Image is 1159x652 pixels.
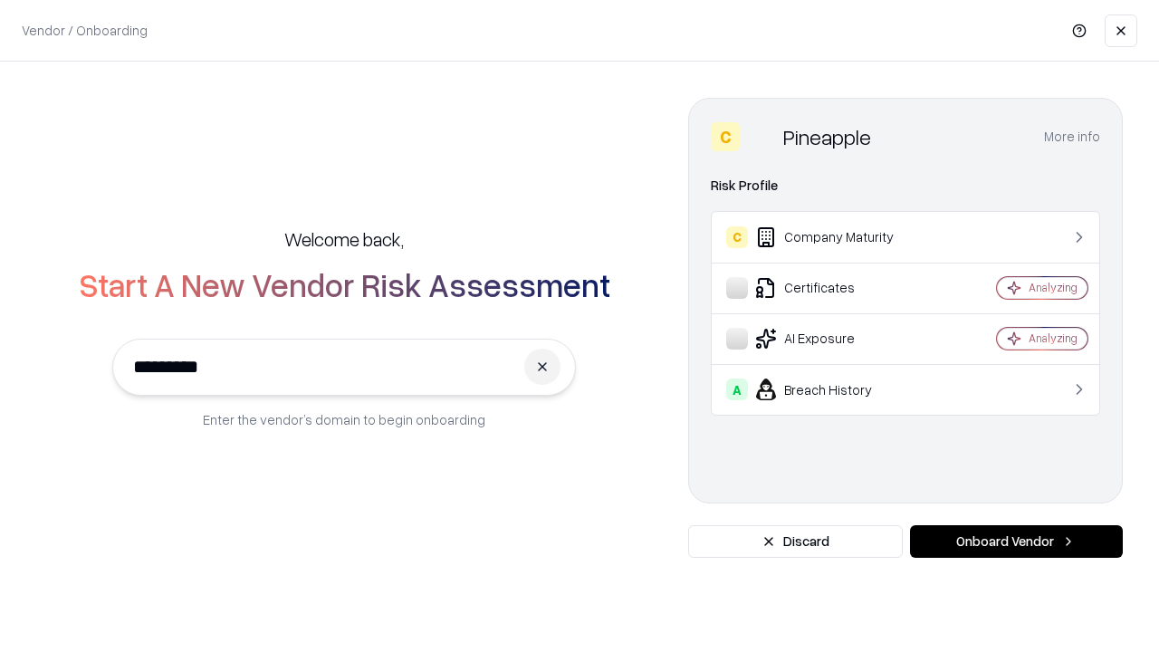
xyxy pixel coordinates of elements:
h5: Welcome back, [284,226,404,252]
div: Analyzing [1029,280,1078,295]
div: Risk Profile [711,175,1100,197]
p: Enter the vendor’s domain to begin onboarding [203,410,485,429]
div: Certificates [726,277,943,299]
div: Company Maturity [726,226,943,248]
button: Discard [688,525,903,558]
p: Vendor / Onboarding [22,21,148,40]
div: C [726,226,748,248]
div: C [711,122,740,151]
div: AI Exposure [726,328,943,350]
button: Onboard Vendor [910,525,1123,558]
div: A [726,379,748,400]
img: Pineapple [747,122,776,151]
h2: Start A New Vendor Risk Assessment [79,266,610,302]
button: More info [1044,120,1100,153]
div: Pineapple [783,122,871,151]
div: Analyzing [1029,331,1078,346]
div: Breach History [726,379,943,400]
